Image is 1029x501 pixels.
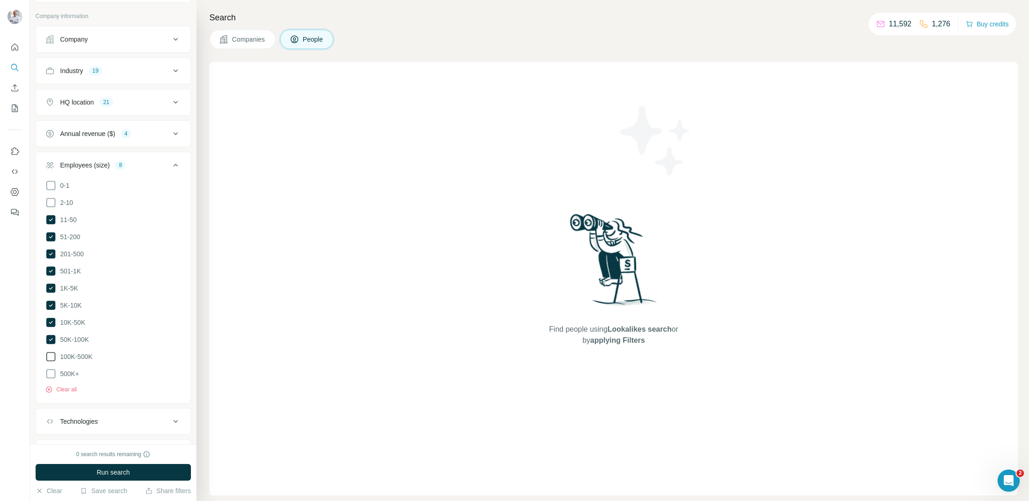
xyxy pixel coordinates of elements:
button: Employees (size)8 [36,154,190,180]
span: 5K-10K [56,301,82,310]
span: People [303,35,324,44]
button: Annual revenue ($)4 [36,123,190,145]
span: 2 [1017,470,1024,477]
button: Feedback [7,204,22,221]
h4: Search [209,11,1018,24]
span: 2-10 [56,198,73,207]
button: Use Surfe API [7,163,22,180]
div: 19 [89,67,102,75]
span: 100K-500K [56,352,92,361]
button: Search [7,59,22,76]
span: 500K+ [56,369,79,378]
button: My lists [7,100,22,117]
div: 8 [115,161,126,169]
span: 1K-5K [56,284,78,293]
span: 0-1 [56,181,69,190]
span: applying Filters [590,336,645,344]
div: Company [60,35,88,44]
span: Lookalikes search [607,325,672,333]
div: 0 search results remaining [76,450,151,458]
span: 11-50 [56,215,77,224]
div: Employees (size) [60,161,110,170]
button: Clear all [45,385,77,394]
p: 11,592 [889,19,912,30]
iframe: Intercom live chat [998,470,1020,492]
button: Run search [36,464,191,481]
span: 201-500 [56,249,84,259]
div: Industry [60,66,83,75]
button: Save search [80,486,127,495]
img: Surfe Illustration - Woman searching with binoculars [566,211,662,315]
div: HQ location [60,98,94,107]
button: Use Surfe on LinkedIn [7,143,22,160]
span: 51-200 [56,232,80,241]
button: Buy credits [966,18,1009,31]
div: 21 [99,98,113,106]
button: Quick start [7,39,22,56]
img: Surfe Illustration - Stars [614,99,697,182]
span: Companies [232,35,266,44]
button: Technologies [36,410,190,433]
p: 1,276 [932,19,950,30]
button: Clear [36,486,62,495]
button: Dashboard [7,184,22,200]
span: 501-1K [56,266,81,276]
span: 10K-50K [56,318,85,327]
div: 4 [121,130,131,138]
button: Company [36,28,190,50]
div: Technologies [60,417,98,426]
img: Avatar [7,9,22,24]
div: Annual revenue ($) [60,129,115,138]
button: Keywords [36,442,190,464]
span: Find people using or by [539,324,687,346]
button: Enrich CSV [7,80,22,96]
button: HQ location21 [36,91,190,113]
p: Company information [36,12,191,20]
span: Run search [97,468,130,477]
button: Share filters [145,486,191,495]
button: Industry19 [36,60,190,82]
span: 50K-100K [56,335,89,344]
